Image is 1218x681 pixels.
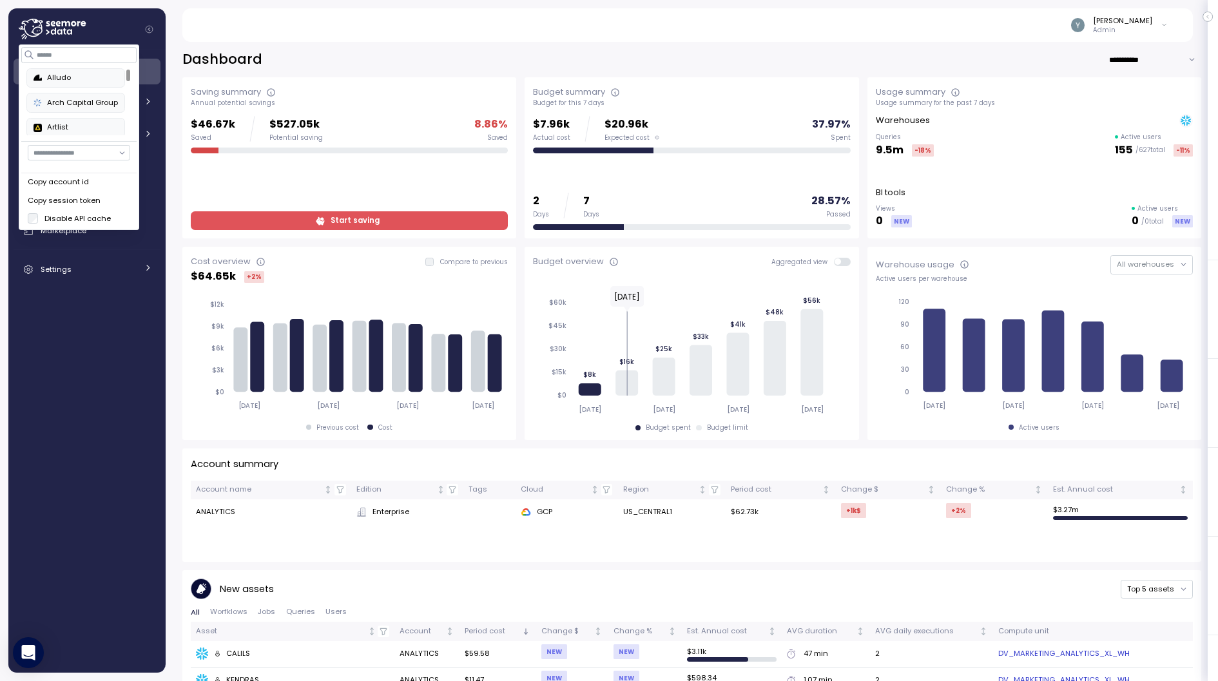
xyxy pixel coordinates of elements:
[14,122,160,148] a: Monitoring
[782,622,870,640] th: AVG durationNot sorted
[771,258,834,266] span: Aggregated view
[787,626,854,637] div: AVG duration
[979,627,988,636] div: Not sorted
[876,142,904,159] p: 9.5m
[557,391,566,399] tspan: $0
[731,484,820,495] div: Period cost
[13,637,44,668] div: Open Intercom Messenger
[521,506,612,518] div: GCP
[876,114,930,127] p: Warehouses
[445,627,454,636] div: Not sorted
[536,622,608,640] th: Change $Not sorted
[1115,142,1133,159] p: 155
[191,116,235,133] p: $46.67k
[653,405,675,414] tspan: [DATE]
[324,485,333,494] div: Not sorted
[191,268,236,285] p: $ 64.65k
[487,133,508,142] div: Saved
[614,626,666,637] div: Change %
[841,503,866,518] div: +1k $
[400,626,443,637] div: Account
[191,99,508,108] div: Annual potential savings
[1172,215,1193,227] div: NEW
[196,484,322,495] div: Account name
[533,210,549,219] div: Days
[614,291,640,302] text: [DATE]
[14,90,160,116] a: Cost Overview
[1048,499,1193,525] td: $ 3.27m
[608,622,682,640] th: Change %Not sorted
[811,193,851,210] p: 28.57 %
[618,481,726,499] th: RegionNot sorted
[668,627,677,636] div: Not sorted
[1141,217,1164,226] p: / 0 total
[141,24,157,34] button: Collapse navigation
[210,608,247,615] span: Worfklows
[826,210,851,219] div: Passed
[533,86,605,99] div: Budget summary
[34,97,118,109] div: Arch Capital Group
[516,481,617,499] th: CloudNot sorted
[533,193,549,210] p: 2
[356,484,434,495] div: Edition
[812,116,851,133] p: 37.97 %
[14,154,160,180] a: Discovery
[707,423,748,432] div: Budget limit
[900,320,909,329] tspan: 90
[583,370,596,379] tspan: $8k
[34,122,118,133] div: Artlist
[472,401,495,410] tspan: [DATE]
[905,388,909,396] tspan: 0
[378,423,392,432] div: Cost
[768,627,777,636] div: Not sorted
[1157,401,1180,410] tspan: [DATE]
[244,271,264,283] div: +2 %
[590,485,599,494] div: Not sorted
[28,195,130,207] div: Copy session token
[766,308,784,316] tspan: $48k
[870,641,993,667] td: 2
[803,296,820,305] tspan: $56k
[541,626,592,637] div: Change $
[900,343,909,351] tspan: 60
[548,321,566,330] tspan: $45k
[191,255,251,268] div: Cost overview
[1132,213,1139,230] p: 0
[533,255,604,268] div: Budget overview
[533,99,850,108] div: Budget for this 7 days
[727,405,749,414] tspan: [DATE]
[351,481,463,499] th: EditionNot sorted
[1121,133,1161,142] p: Active users
[34,72,118,84] div: Alludo
[316,423,359,432] div: Previous cost
[1048,481,1193,499] th: Est. Annual costNot sorted
[318,401,340,410] tspan: [DATE]
[541,644,567,659] div: NEW
[726,481,836,499] th: Period costNot sorted
[191,133,235,142] div: Saved
[912,144,934,157] div: -18 %
[191,499,351,525] td: ANALYTICS
[550,345,566,353] tspan: $30k
[1093,26,1152,35] p: Admin
[28,177,130,188] div: Copy account id
[1136,146,1165,155] p: / 627 total
[394,641,459,667] td: ANALYTICS
[212,366,224,374] tspan: $3k
[14,186,160,212] a: Insights
[1019,423,1059,432] div: Active users
[191,86,261,99] div: Saving summary
[594,627,603,636] div: Not sorted
[34,124,42,132] img: 6628aa71fabf670d87b811be.PNG
[876,99,1193,108] div: Usage summary for the past 7 days
[474,116,508,133] p: 8.86 %
[34,99,42,107] img: 68790ce639d2d68da1992664.PNG
[552,368,566,376] tspan: $15k
[459,641,536,667] td: $59.58
[836,481,941,499] th: Change $Not sorted
[34,74,42,82] img: 68b85438e78823e8cb7db339.PNG
[804,648,828,660] div: 47 min
[1034,485,1043,494] div: Not sorted
[210,300,224,309] tspan: $12k
[1093,15,1152,26] div: [PERSON_NAME]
